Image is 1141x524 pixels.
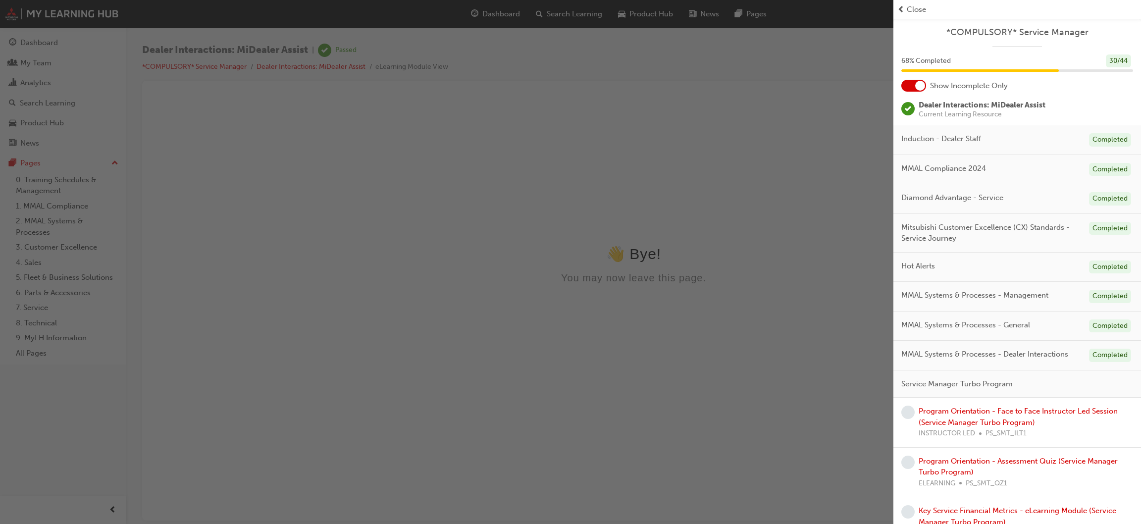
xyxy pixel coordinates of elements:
[1089,349,1131,362] div: Completed
[901,133,981,145] span: Induction - Dealer Staff
[901,290,1048,301] span: MMAL Systems & Processes - Management
[985,428,1027,439] span: PS_SMT_ILT1
[901,163,986,174] span: MMAL Compliance 2024
[901,261,935,272] span: Hot Alerts
[897,4,1137,15] button: prev-iconClose
[901,319,1030,331] span: MMAL Systems & Processes - General
[4,149,963,166] div: 👋 Bye!
[901,27,1133,38] a: *COMPULSORY* Service Manager
[901,456,915,469] span: learningRecordVerb_NONE-icon
[919,407,1118,427] a: Program Orientation - Face to Face Instructor Led Session (Service Manager Turbo Program)
[1089,192,1131,206] div: Completed
[919,478,955,489] span: ELEARNING
[1089,261,1131,274] div: Completed
[901,378,1013,390] span: Service Manager Turbo Program
[930,80,1008,92] span: Show Incomplete Only
[1106,54,1131,68] div: 30 / 44
[907,4,926,15] span: Close
[966,478,1007,489] span: PS_SMT_QZ1
[901,349,1068,360] span: MMAL Systems & Processes - Dealer Interactions
[1089,319,1131,333] div: Completed
[901,55,951,67] span: 68 % Completed
[919,101,1045,109] span: Dealer Interactions: MiDealer Assist
[1089,222,1131,235] div: Completed
[901,102,915,115] span: learningRecordVerb_PASS-icon
[4,176,963,187] div: You may now leave this page.
[919,111,1045,118] span: Current Learning Resource
[901,406,915,419] span: learningRecordVerb_NONE-icon
[919,428,975,439] span: INSTRUCTOR LED
[919,457,1118,477] a: Program Orientation - Assessment Quiz (Service Manager Turbo Program)
[901,222,1081,244] span: Mitsubishi Customer Excellence (CX) Standards - Service Journey
[901,505,915,519] span: learningRecordVerb_NONE-icon
[897,4,905,15] span: prev-icon
[1089,290,1131,303] div: Completed
[901,192,1003,204] span: Diamond Advantage - Service
[1089,163,1131,176] div: Completed
[1089,133,1131,147] div: Completed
